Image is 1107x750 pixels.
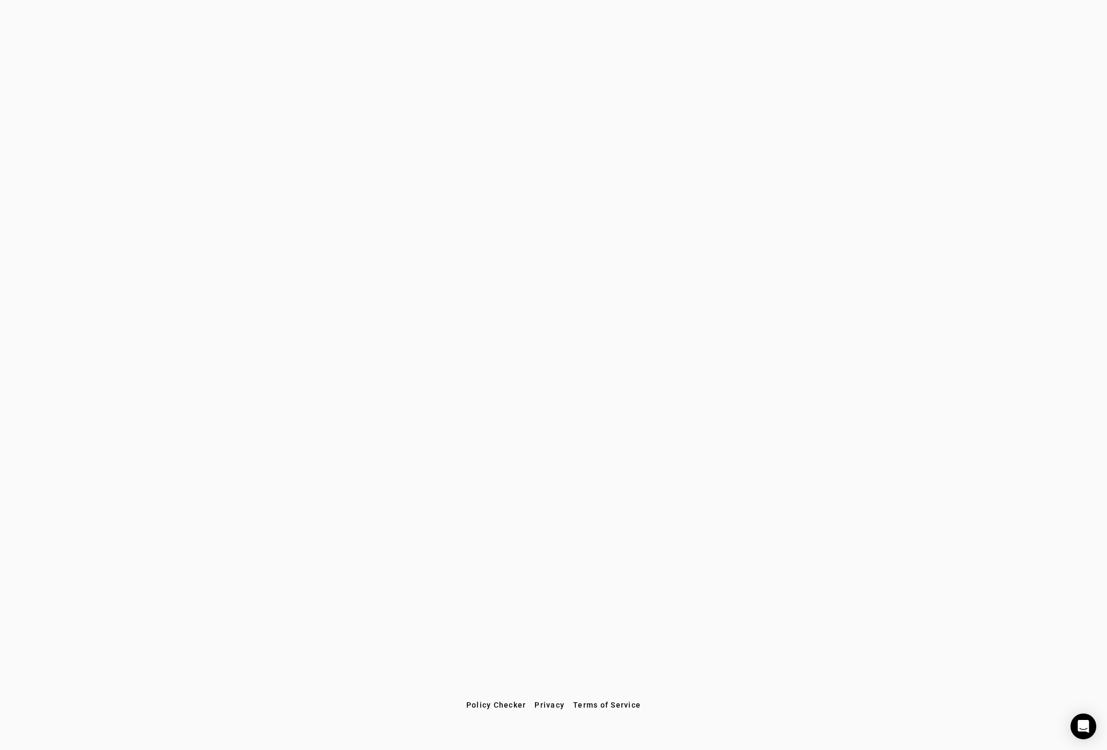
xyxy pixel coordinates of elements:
span: Terms of Service [573,701,641,709]
div: Open Intercom Messenger [1071,714,1096,739]
button: Privacy [530,695,569,715]
span: Policy Checker [466,701,526,709]
button: Terms of Service [569,695,645,715]
button: Policy Checker [462,695,531,715]
span: Privacy [534,701,565,709]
